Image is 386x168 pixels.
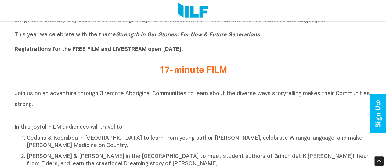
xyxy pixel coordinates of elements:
p: [PERSON_NAME] & [PERSON_NAME] in the [GEOGRAPHIC_DATA] to meet student authors of Grinch det K’[P... [27,153,372,168]
div: Scroll Back to Top [374,156,384,166]
b: Registrations for the FREE FILM and LIVESTREAM open [DATE]. [15,47,183,52]
img: Logo [178,2,208,19]
i: Strength In Our Stories: For Now & Future Generations [116,32,260,38]
h2: 17-minute FILM [79,66,308,76]
p: Indigenous Literacy Day 2025 will be held on and is a celebration of First Nations stories, cultu... [15,17,372,53]
span: Join us on an adventure through 3 remote Aboriginal Communities to learn about the diverse ways s... [15,91,370,107]
p: In this joyful FILM audiences will travel to: [15,124,372,131]
p: Ceduna & Koonibba in [GEOGRAPHIC_DATA] to learn from young author [PERSON_NAME], celebrate Wirang... [27,135,372,149]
